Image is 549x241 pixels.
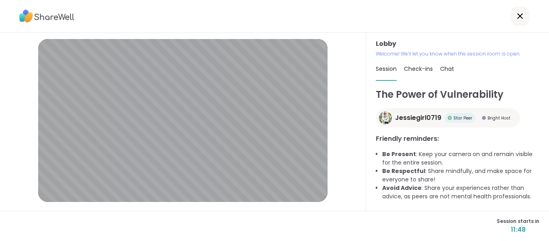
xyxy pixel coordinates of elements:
[497,218,539,225] span: Session starts in
[382,167,539,184] li: : Share mindfully, and make space for everyone to share!
[395,113,441,123] span: Jessiegirl0719
[453,115,472,121] span: Star Peer
[497,225,539,235] span: 11:48
[376,108,520,128] a: Jessiegirl0719Jessiegirl0719Star PeerStar PeerBright HostBright Host
[488,115,510,121] span: Bright Host
[382,184,422,192] b: Avoid Advice
[19,7,74,25] img: ShareWell Logo
[376,39,539,49] h3: Lobby
[376,65,397,73] span: Session
[404,65,433,73] span: Check-ins
[376,87,539,102] h1: The Power of Vulnerability
[448,116,452,120] img: Star Peer
[382,184,539,201] li: : Share your experiences rather than advice, as peers are not mental health professionals.
[376,50,539,58] p: Welcome! We’ll let you know when the session room is open.
[382,150,539,167] li: : Keep your camera on and remain visible for the entire session.
[482,116,486,120] img: Bright Host
[376,134,539,144] h3: Friendly reminders:
[440,65,454,73] span: Chat
[382,167,425,175] b: Be Respectful
[379,111,392,124] img: Jessiegirl0719
[382,150,416,158] b: Be Present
